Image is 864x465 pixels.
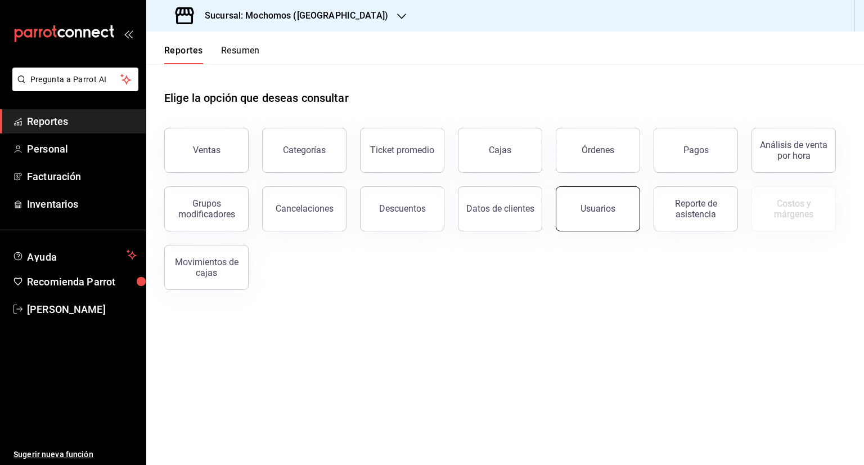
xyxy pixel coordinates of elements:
[27,114,137,129] span: Reportes
[164,90,349,106] h1: Elige la opción que deseas consultar
[661,198,731,220] div: Reporte de asistencia
[654,128,738,173] button: Pagos
[12,68,138,91] button: Pregunta a Parrot AI
[466,203,534,214] div: Datos de clientes
[276,203,334,214] div: Cancelaciones
[582,145,614,155] div: Órdenes
[164,128,249,173] button: Ventas
[164,45,260,64] div: navigation tabs
[370,145,434,155] div: Ticket promedio
[124,29,133,38] button: open_drawer_menu
[196,9,388,23] h3: Sucursal: Mochomos ([GEOGRAPHIC_DATA])
[759,140,829,161] div: Análisis de venta por hora
[193,145,220,155] div: Ventas
[458,128,542,173] button: Cajas
[283,145,326,155] div: Categorías
[379,203,426,214] div: Descuentos
[751,186,836,231] button: Contrata inventarios para ver este reporte
[164,186,249,231] button: Grupos modificadores
[8,82,138,93] a: Pregunta a Parrot AI
[262,186,346,231] button: Cancelaciones
[221,45,260,64] button: Resumen
[580,203,615,214] div: Usuarios
[751,128,836,173] button: Análisis de venta por hora
[262,128,346,173] button: Categorías
[164,45,203,64] button: Reportes
[27,196,137,212] span: Inventarios
[172,257,241,278] div: Movimientos de cajas
[27,302,137,317] span: [PERSON_NAME]
[27,141,137,157] span: Personal
[30,74,121,86] span: Pregunta a Parrot AI
[654,186,738,231] button: Reporte de asistencia
[27,248,122,262] span: Ayuda
[458,186,542,231] button: Datos de clientes
[13,449,137,460] span: Sugerir nueva función
[556,128,640,173] button: Órdenes
[27,274,137,289] span: Recomienda Parrot
[759,198,829,220] div: Costos y márgenes
[489,145,511,155] div: Cajas
[683,145,709,155] div: Pagos
[360,128,444,173] button: Ticket promedio
[172,198,241,220] div: Grupos modificadores
[556,186,640,231] button: Usuarios
[164,245,249,290] button: Movimientos de cajas
[360,186,444,231] button: Descuentos
[27,169,137,184] span: Facturación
